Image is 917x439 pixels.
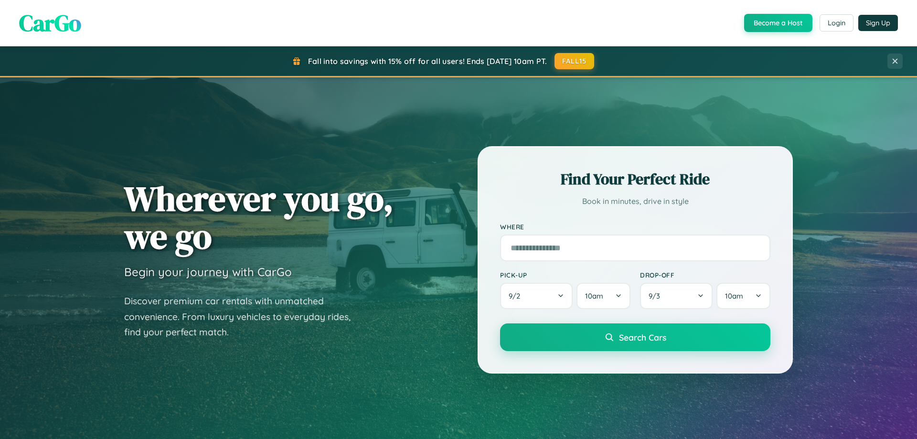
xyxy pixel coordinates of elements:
[124,180,394,255] h1: Wherever you go, we go
[509,291,525,300] span: 9 / 2
[640,271,770,279] label: Drop-off
[725,291,743,300] span: 10am
[576,283,630,309] button: 10am
[619,332,666,343] span: Search Cars
[649,291,665,300] span: 9 / 3
[19,7,81,39] span: CarGo
[124,293,363,340] p: Discover premium car rentals with unmatched convenience. From luxury vehicles to everyday rides, ...
[500,194,770,208] p: Book in minutes, drive in style
[820,14,853,32] button: Login
[640,283,713,309] button: 9/3
[585,291,603,300] span: 10am
[554,53,595,69] button: FALL15
[308,56,547,66] span: Fall into savings with 15% off for all users! Ends [DATE] 10am PT.
[500,223,770,231] label: Where
[716,283,770,309] button: 10am
[500,323,770,351] button: Search Cars
[500,271,630,279] label: Pick-up
[500,283,573,309] button: 9/2
[500,169,770,190] h2: Find Your Perfect Ride
[858,15,898,31] button: Sign Up
[124,265,292,279] h3: Begin your journey with CarGo
[744,14,812,32] button: Become a Host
